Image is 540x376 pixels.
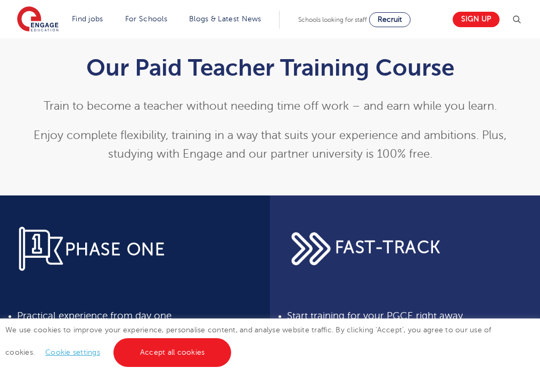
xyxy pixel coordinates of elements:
img: Engage Education [17,6,59,33]
span: We use cookies to improve your experience, personalise content, and analyse website traffic. By c... [5,326,492,356]
a: Blogs & Latest News [189,15,261,23]
h1: Our Paid Teacher Training Course [20,54,520,81]
span: Start training for your PGCE right away [287,310,463,321]
span: Recruit [378,15,402,23]
a: For Schools [125,15,167,23]
a: Accept all cookies [113,338,232,367]
a: Recruit [369,12,411,27]
span: FAST-TRACK [335,238,441,257]
a: Cookie settings [45,348,100,356]
a: Find jobs [72,15,103,23]
span: PHASE ONE [65,240,166,259]
span: Train to become a teacher without needing time off work – and earn while you learn. [44,100,497,112]
span: Practical experience from day one [17,310,171,321]
span: Enjoy complete flexibility, training in a way that suits your experience and ambitions. Plus, stu... [34,129,506,160]
span: Schools looking for staff [298,16,367,23]
a: Sign up [453,12,500,27]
